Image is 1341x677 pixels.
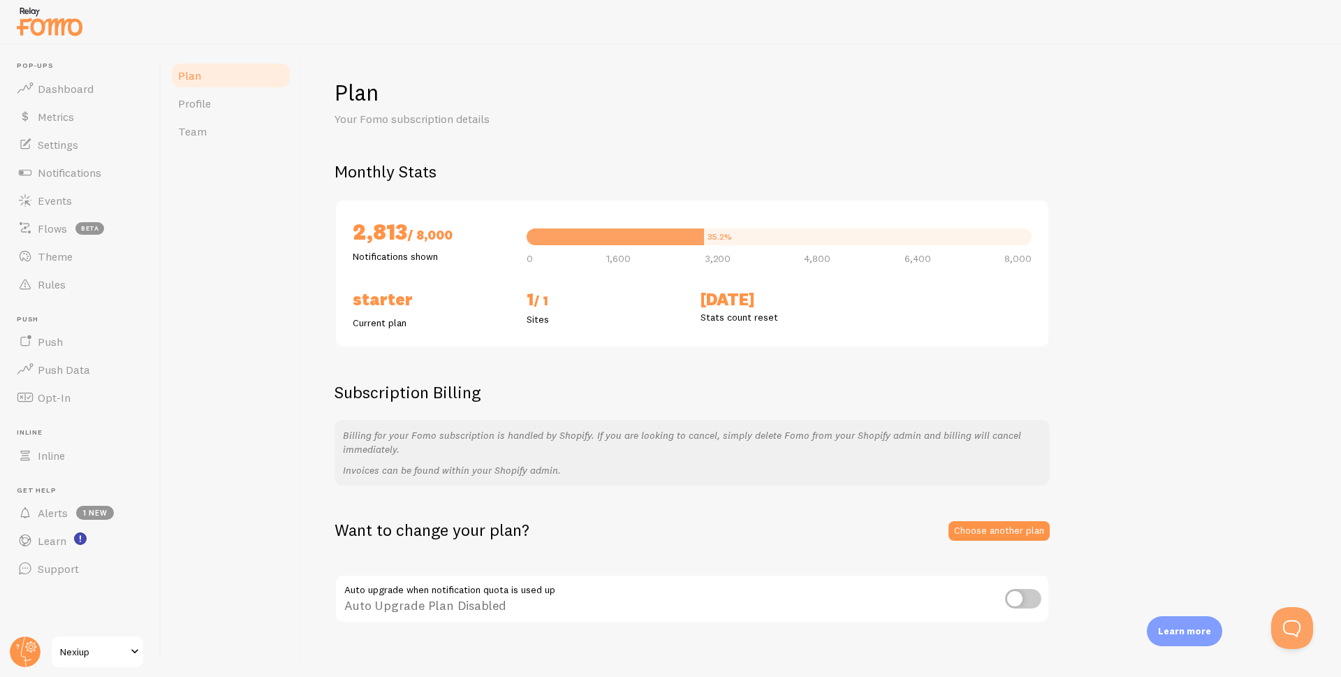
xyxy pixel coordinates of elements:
p: Your Fomo subscription details [335,111,670,127]
span: 4,800 [804,254,830,263]
span: / 8,000 [407,227,453,243]
a: Inline [8,442,152,469]
span: / 1 [534,293,548,309]
p: Sites [527,312,684,326]
span: Nexiup [60,643,126,660]
p: Notifications shown [353,249,510,263]
p: Invoices can be found within your Shopify admin. [343,463,1041,477]
span: Metrics [38,110,74,124]
div: Learn more [1147,616,1222,646]
a: Profile [170,89,292,117]
a: Push Data [8,356,152,384]
span: Push [17,315,152,324]
span: Events [38,194,72,208]
a: Opt-In [8,384,152,412]
div: Auto Upgrade Plan Disabled [335,574,1050,625]
h2: Subscription Billing [335,381,1050,403]
a: Theme [8,242,152,270]
h1: Plan [335,78,1307,107]
a: Team [170,117,292,145]
p: Billing for your Fomo subscription is handled by Shopify. If you are looking to cancel, simply de... [343,428,1041,456]
a: Flows beta [8,214,152,242]
p: Learn more [1158,625,1211,638]
span: Team [178,124,207,138]
span: Push [38,335,63,349]
span: Push Data [38,363,90,377]
span: 0 [527,254,533,263]
a: Events [8,187,152,214]
span: 6,400 [904,254,931,263]
span: Learn [38,534,66,548]
a: Metrics [8,103,152,131]
span: Alerts [38,506,68,520]
span: Theme [38,249,73,263]
a: Push [8,328,152,356]
span: Notifications [38,166,101,180]
a: Notifications [8,159,152,187]
svg: <p>Watch New Feature Tutorials!</p> [74,532,87,545]
h2: Want to change your plan? [335,519,529,541]
a: Settings [8,131,152,159]
span: Flows [38,221,67,235]
span: Settings [38,138,78,152]
h2: 1 [527,289,684,312]
a: Support [8,555,152,583]
a: Plan [170,61,292,89]
span: 3,200 [705,254,731,263]
span: beta [75,222,104,235]
span: Get Help [17,486,152,495]
p: Current plan [353,316,510,330]
span: Dashboard [38,82,94,96]
span: 1 new [76,506,114,520]
span: 8,000 [1004,254,1032,263]
div: 35.2% [708,233,732,241]
a: Alerts 1 new [8,499,152,527]
span: Inline [17,428,152,437]
span: Support [38,562,79,576]
a: Learn [8,527,152,555]
span: Rules [38,277,66,291]
h2: Monthly Stats [335,161,1307,182]
iframe: Help Scout Beacon - Open [1271,607,1313,649]
img: fomo-relay-logo-orange.svg [15,3,85,39]
p: Stats count reset [701,310,858,324]
span: Profile [178,96,211,110]
a: Choose another plan [948,521,1050,541]
h2: [DATE] [701,289,858,310]
span: Plan [178,68,201,82]
span: 1,600 [606,254,631,263]
h2: 2,813 [353,217,510,249]
h2: Starter [353,289,510,310]
a: Nexiup [50,635,145,669]
a: Dashboard [8,75,152,103]
a: Rules [8,270,152,298]
span: Inline [38,449,65,463]
span: Opt-In [38,391,71,405]
span: Pop-ups [17,61,152,71]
